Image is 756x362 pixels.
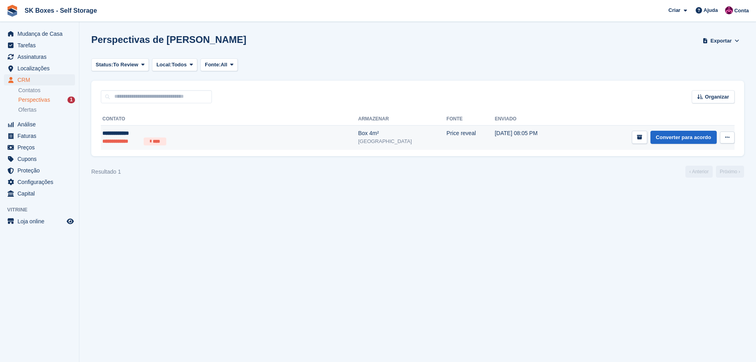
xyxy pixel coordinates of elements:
[96,61,113,69] span: Status:
[4,28,75,39] a: menu
[7,206,79,214] span: Vitrine
[734,7,749,15] span: Conta
[495,125,566,150] td: [DATE] 08:05 PM
[4,216,75,227] a: menu
[17,51,65,62] span: Assinaturas
[358,113,447,126] th: Armazenar
[4,142,75,153] a: menu
[17,153,65,165] span: Cupons
[91,34,246,45] h1: Perspectivas de [PERSON_NAME]
[716,166,744,178] a: Próximo
[17,142,65,153] span: Preços
[668,6,680,14] span: Criar
[156,61,171,69] span: Local:
[705,93,729,101] span: Organizar
[18,96,50,104] span: Perspectivas
[701,34,741,47] button: Exportar
[704,6,718,14] span: Ajuda
[17,165,65,176] span: Proteção
[18,96,75,104] a: Perspectivas 1
[684,166,746,178] nav: Page
[6,5,18,17] img: stora-icon-8386f47178a22dfd0bd8f6a31ec36ba5ce8667c1dd55bd0f319d3a0aa187defe.svg
[101,113,358,126] th: Contato
[685,166,713,178] a: Anterior
[200,58,238,72] button: Fonte: All
[18,87,75,94] a: Contatos
[4,63,75,74] a: menu
[152,58,197,72] button: Local: Todos
[65,217,75,226] a: Loja de pré-visualização
[4,74,75,85] a: menu
[67,97,75,103] div: 1
[91,58,149,72] button: Status: To Review
[4,188,75,199] a: menu
[710,37,731,45] span: Exportar
[17,216,65,227] span: Loja online
[17,40,65,51] span: Tarefas
[17,188,65,199] span: Capital
[21,4,100,17] a: SK Boxes - Self Storage
[4,51,75,62] a: menu
[221,61,227,69] span: All
[4,130,75,141] a: menu
[18,106,75,114] a: Ofertas
[4,153,75,165] a: menu
[18,106,37,114] span: Ofertas
[495,113,566,126] th: Enviado
[358,137,447,145] div: [GEOGRAPHIC_DATA]
[113,61,138,69] span: To Review
[358,129,447,137] div: Box 4m²
[725,6,733,14] img: Joana Alegria
[171,61,187,69] span: Todos
[205,61,221,69] span: Fonte:
[446,113,495,126] th: Fonte
[4,40,75,51] a: menu
[650,131,717,144] a: Converter para acordo
[4,119,75,130] a: menu
[4,165,75,176] a: menu
[17,28,65,39] span: Mudança de Casa
[17,176,65,188] span: Configurações
[446,125,495,150] td: Price reveal
[17,130,65,141] span: Faturas
[17,119,65,130] span: Análise
[91,168,121,176] div: Resultado 1
[17,63,65,74] span: Localizações
[4,176,75,188] a: menu
[17,74,65,85] span: CRM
